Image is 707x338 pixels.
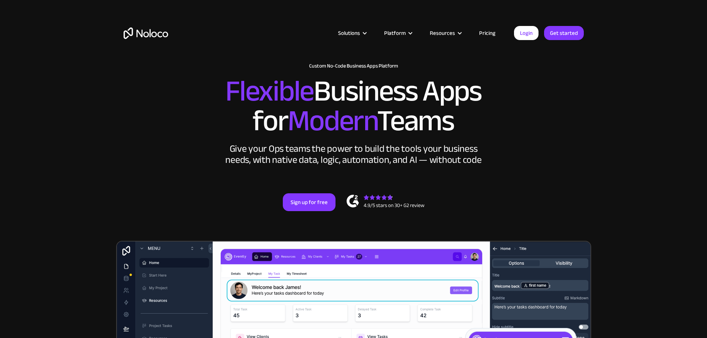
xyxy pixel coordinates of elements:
[338,28,360,38] div: Solutions
[124,27,168,39] a: home
[375,28,420,38] div: Platform
[283,193,336,211] a: Sign up for free
[420,28,470,38] div: Resources
[224,143,484,165] div: Give your Ops teams the power to build the tools your business needs, with native data, logic, au...
[384,28,406,38] div: Platform
[225,63,314,119] span: Flexible
[470,28,505,38] a: Pricing
[329,28,375,38] div: Solutions
[124,76,584,136] h2: Business Apps for Teams
[430,28,455,38] div: Resources
[544,26,584,40] a: Get started
[288,93,377,148] span: Modern
[514,26,539,40] a: Login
